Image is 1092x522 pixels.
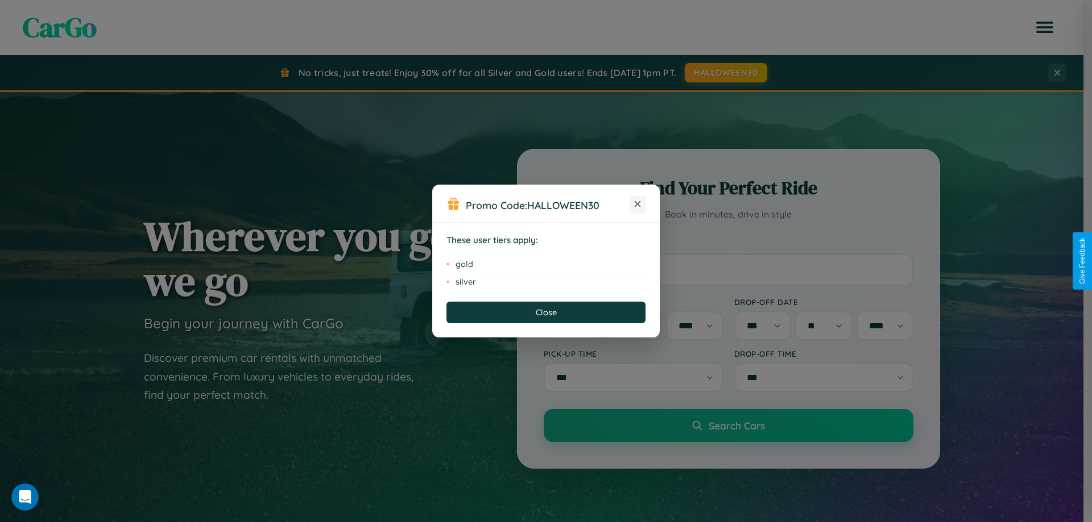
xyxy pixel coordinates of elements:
[446,302,646,323] button: Close
[446,273,646,290] li: silver
[466,199,630,211] h3: Promo Code:
[446,256,646,273] li: gold
[11,483,39,511] iframe: Intercom live chat
[1078,238,1086,284] div: Give Feedback
[527,199,599,211] b: HALLOWEEN30
[446,235,538,245] strong: These user tiers apply:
